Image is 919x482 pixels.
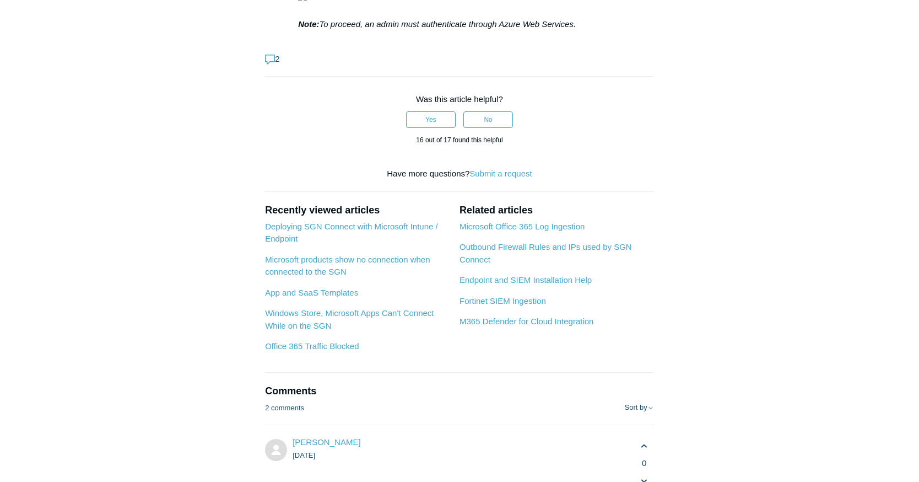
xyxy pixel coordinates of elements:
em: To proceed, an admin must authenticate through Azure Web Services. [298,19,576,29]
a: Submit a request [469,169,532,178]
span: 0 [635,457,654,470]
span: 16 out of 17 found this helpful [416,136,502,144]
a: Deploying SGN Connect with Microsoft Intune / Endpoint [265,222,437,244]
div: Have more questions? [265,168,654,180]
h2: Comments [265,384,654,399]
a: Endpoint and SIEM Installation Help [459,275,592,285]
a: Office 365 Traffic Blocked [265,341,359,351]
span: Erwin Geirnaert [293,437,360,447]
h2: Related articles [459,203,654,218]
p: 2 comments [265,403,304,414]
a: App and SaaS Templates [265,288,358,297]
a: Fortinet SIEM Ingestion [459,296,546,306]
a: [PERSON_NAME] [293,437,360,447]
a: Windows Store, Microsoft Apps Can't Connect While on the SGN [265,308,434,330]
time: 06/07/2021, 16:45 [293,451,315,459]
a: M365 Defender for Cloud Integration [459,317,593,326]
button: This comment was helpful [635,436,654,456]
a: Microsoft products show no connection when connected to the SGN [265,255,430,277]
button: Sort by [625,404,654,412]
strong: Note: [298,19,319,29]
a: Outbound Firewall Rules and IPs used by SGN Connect [459,242,632,264]
span: 2 [265,54,279,63]
button: This article was helpful [406,111,456,128]
span: Was this article helpful? [416,94,503,104]
h2: Recently viewed articles [265,203,448,218]
a: Microsoft Office 365 Log Ingestion [459,222,585,231]
button: This article was not helpful [463,111,513,128]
